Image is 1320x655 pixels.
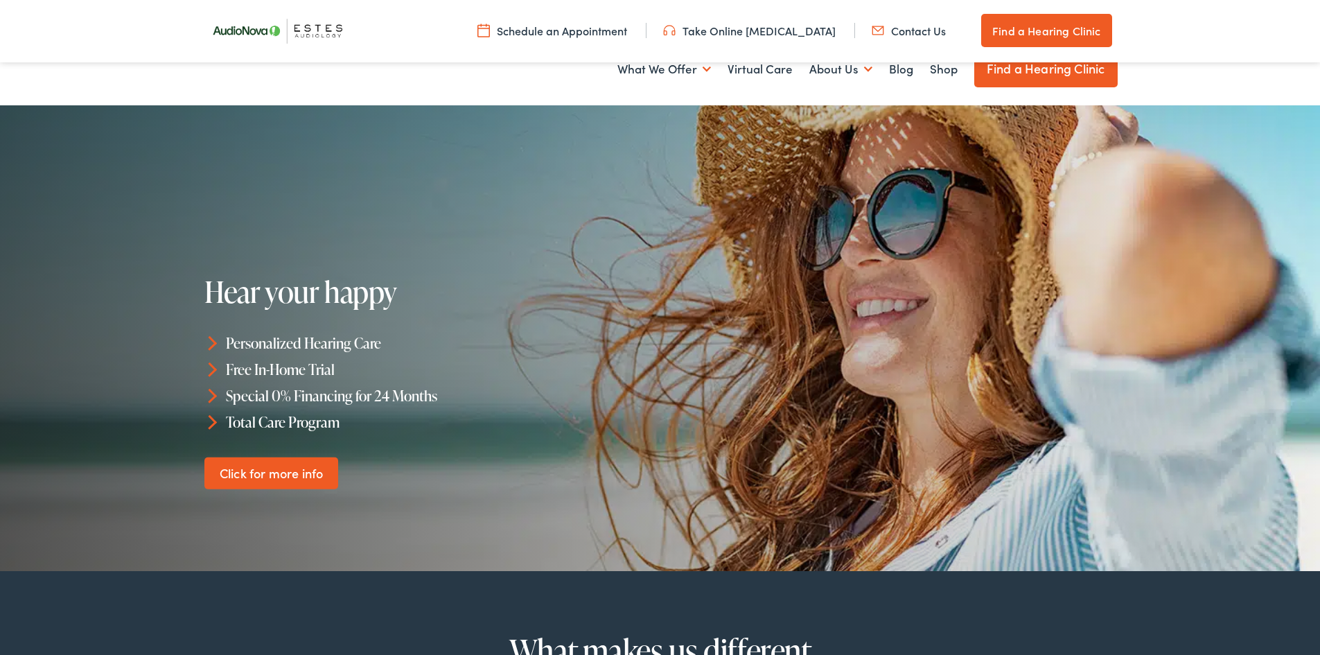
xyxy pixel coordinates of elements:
img: utility icon [477,23,490,38]
img: utility icon [663,23,676,38]
a: What We Offer [617,44,711,95]
a: Find a Hearing Clinic [974,50,1118,87]
li: Personalized Hearing Care [204,330,667,356]
img: utility icon [872,23,884,38]
a: Blog [889,44,913,95]
li: Total Care Program [204,408,667,435]
a: Click for more info [204,457,338,489]
a: Virtual Care [728,44,793,95]
h1: Hear your happy [204,276,626,308]
a: Schedule an Appointment [477,23,627,38]
a: Find a Hearing Clinic [981,14,1111,47]
a: About Us [809,44,872,95]
li: Free In-Home Trial [204,356,667,383]
a: Shop [930,44,958,95]
a: Contact Us [872,23,946,38]
a: Take Online [MEDICAL_DATA] [663,23,836,38]
li: Special 0% Financing for 24 Months [204,383,667,409]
